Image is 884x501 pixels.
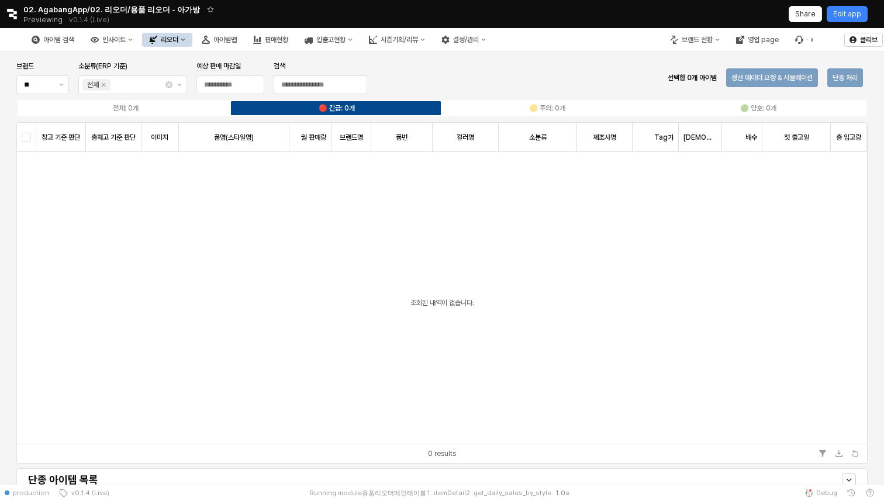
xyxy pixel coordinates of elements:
[319,104,355,112] div: 🔴 긴급: 0개
[16,62,34,70] span: 브랜드
[13,488,49,497] span: production
[23,12,116,28] div: Previewing v0.1.4 (Live)
[833,73,858,82] p: 단종 처리
[78,62,127,70] span: 소분류(ERP 기준)
[529,133,547,142] span: 소분류
[113,104,139,112] div: 전체: 0개
[836,133,861,142] span: 총 입고량
[434,33,493,47] button: 설정/관리
[861,485,879,501] button: Help
[101,82,106,87] div: Remove 전체
[442,103,653,113] label: 🟡 주의: 0개
[23,4,200,15] span: 02. AgabangApp/02. 리오더/용품 리오더 - 아가방
[310,488,553,497] span: Running module용품리오더메인테이블1::itemDetail2::get_daily_sales_by_style:
[265,36,288,44] div: 판매현황
[842,473,856,487] button: Show
[663,33,727,47] button: 브랜드 전환
[165,81,172,88] button: Clear
[362,33,432,47] button: 시즌기획/리뷰
[68,488,109,497] span: v0.1.4 (Live)
[748,36,779,44] div: 영업 page
[784,133,809,142] span: 첫 출고일
[860,35,878,44] p: 클리브
[214,133,254,142] span: 품명(스타일명)
[20,103,232,113] label: 전체: 0개
[25,33,81,47] button: 아이템 검색
[172,76,187,94] button: 제안 사항 표시
[428,448,456,459] div: 0 results
[816,488,837,497] span: Debug
[54,76,68,94] button: 제안 사항 표시
[42,133,80,142] span: 창고 기준 판단
[195,33,244,47] button: 아이템맵
[844,33,883,47] button: 클리브
[529,104,565,112] div: 🟡 주의: 0개
[274,62,285,70] span: 검색
[789,6,822,22] button: Share app
[832,447,846,461] button: Download
[301,133,326,142] span: 월 판매량
[682,36,713,44] div: 브랜드 전환
[54,485,114,501] button: v0.1.4 (Live)
[161,36,178,44] div: 리오더
[17,152,867,454] div: 조회된 내역이 없습니다.
[795,9,816,19] p: Share
[87,79,99,91] div: 전체
[28,474,647,486] h4: 단종 아이템 목록
[833,9,861,19] p: Edit app
[654,133,674,142] span: Tag가
[142,33,192,47] button: 리오더
[102,36,126,44] div: 인사이트
[653,103,864,113] label: 🟢 양호: 0개
[84,33,140,47] button: 인사이트
[298,33,360,47] button: 입출고현황
[457,133,474,142] span: 컬러명
[17,444,867,463] div: Table toolbar
[205,4,216,15] button: Add app to favorites
[69,15,109,25] p: v0.1.4 (Live)
[246,33,295,47] button: 판매현황
[848,447,862,461] button: Refresh
[396,133,408,142] span: 품번
[316,36,346,44] div: 입출고현황
[43,36,74,44] div: 아이템 검색
[213,36,237,44] div: 아이템맵
[827,6,868,22] button: Edit app
[683,133,717,142] span: [DEMOGRAPHIC_DATA]
[668,74,717,82] strong: 선택한 0개 아이템
[800,485,842,501] button: Debug
[740,104,776,112] div: 🟢 양호: 0개
[63,12,116,28] button: Releases and History
[827,68,863,87] button: 단종 처리
[842,485,861,501] button: History
[453,36,479,44] div: 설정/관리
[593,133,616,142] span: 제조사명
[731,73,813,82] p: 생산 데이터 요청 & 시뮬레이션
[91,133,136,142] span: 총재고 기준 판단
[726,68,818,87] button: 생산 데이터 요청 & 시뮬레이션
[232,103,443,113] label: 🔴 긴급: 0개
[381,36,418,44] div: 시즌기획/리뷰
[555,488,569,497] span: 1.0 s
[788,33,817,47] div: 버그 제보 및 기능 개선 요청
[196,62,241,71] span: 예상 판매 마감일
[745,133,757,142] span: 배수
[816,447,830,461] button: Filter
[340,133,363,142] span: 브랜드명
[23,14,63,26] span: Previewing
[729,33,786,47] button: 영업 page
[151,133,169,142] span: 이미지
